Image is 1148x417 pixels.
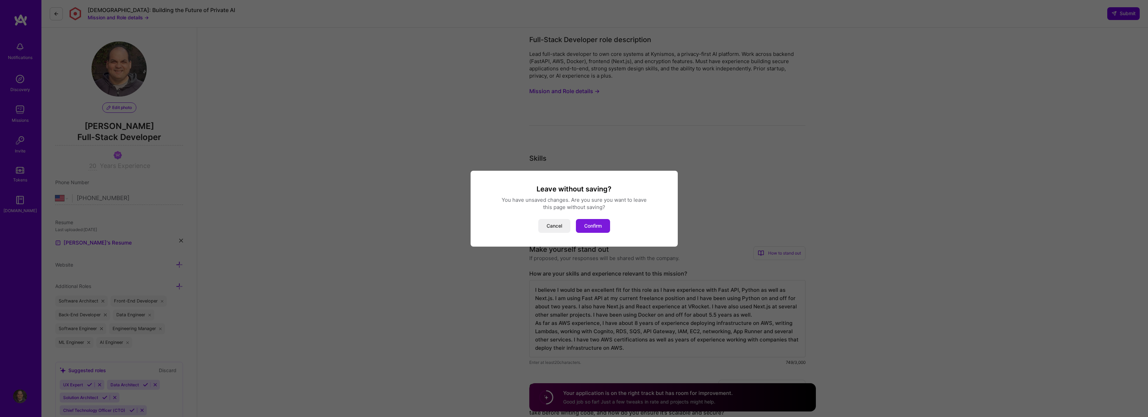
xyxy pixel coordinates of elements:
[479,185,669,193] h3: Leave without saving?
[479,196,669,203] div: You have unsaved changes. Are you sure you want to leave
[576,219,610,233] button: Confirm
[538,219,570,233] button: Cancel
[479,203,669,211] div: this page without saving?
[471,171,678,247] div: modal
